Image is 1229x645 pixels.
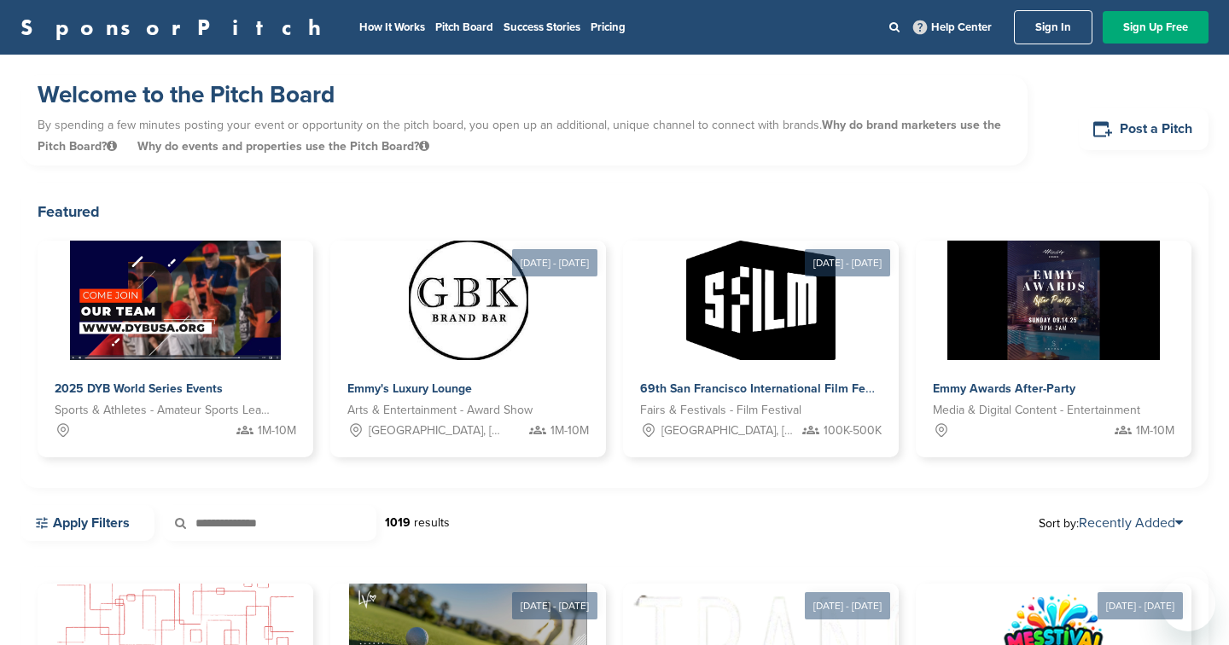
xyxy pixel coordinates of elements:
[1098,592,1183,619] div: [DATE] - [DATE]
[550,421,589,440] span: 1M-10M
[55,381,223,396] span: 2025 DYB World Series Events
[409,241,528,360] img: Sponsorpitch &
[1161,577,1215,631] iframe: Button to launch messaging window
[137,139,429,154] span: Why do events and properties use the Pitch Board?
[916,241,1191,457] a: Sponsorpitch & Emmy Awards After-Party Media & Digital Content - Entertainment 1M-10M
[414,515,450,530] span: results
[623,213,899,457] a: [DATE] - [DATE] Sponsorpitch & 69th San Francisco International Film Festival Fairs & Festivals -...
[504,20,580,34] a: Success Stories
[824,421,882,440] span: 100K-500K
[1039,516,1183,530] span: Sort by:
[805,592,890,619] div: [DATE] - [DATE]
[910,17,995,38] a: Help Center
[38,200,1191,224] h2: Featured
[1014,10,1092,44] a: Sign In
[947,241,1160,360] img: Sponsorpitch &
[1103,11,1209,44] a: Sign Up Free
[661,421,797,440] span: [GEOGRAPHIC_DATA], [GEOGRAPHIC_DATA]
[933,401,1140,420] span: Media & Digital Content - Entertainment
[640,401,801,420] span: Fairs & Festivals - Film Festival
[20,505,154,541] a: Apply Filters
[359,20,425,34] a: How It Works
[385,515,411,530] strong: 1019
[933,381,1075,396] span: Emmy Awards After-Party
[330,213,606,457] a: [DATE] - [DATE] Sponsorpitch & Emmy's Luxury Lounge Arts & Entertainment - Award Show [GEOGRAPHIC...
[38,79,1011,110] h1: Welcome to the Pitch Board
[686,241,836,360] img: Sponsorpitch &
[258,421,296,440] span: 1M-10M
[70,241,281,360] img: Sponsorpitch &
[347,381,472,396] span: Emmy's Luxury Lounge
[347,401,533,420] span: Arts & Entertainment - Award Show
[640,381,895,396] span: 69th San Francisco International Film Festival
[512,592,597,619] div: [DATE] - [DATE]
[591,20,626,34] a: Pricing
[1079,514,1183,532] a: Recently Added
[435,20,493,34] a: Pitch Board
[55,401,271,420] span: Sports & Athletes - Amateur Sports Leagues
[512,249,597,276] div: [DATE] - [DATE]
[38,110,1011,161] p: By spending a few minutes posting your event or opportunity on the pitch board, you open up an ad...
[1136,421,1174,440] span: 1M-10M
[805,249,890,276] div: [DATE] - [DATE]
[1079,108,1209,150] a: Post a Pitch
[38,241,313,457] a: Sponsorpitch & 2025 DYB World Series Events Sports & Athletes - Amateur Sports Leagues 1M-10M
[20,16,332,38] a: SponsorPitch
[369,421,504,440] span: [GEOGRAPHIC_DATA], [GEOGRAPHIC_DATA]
